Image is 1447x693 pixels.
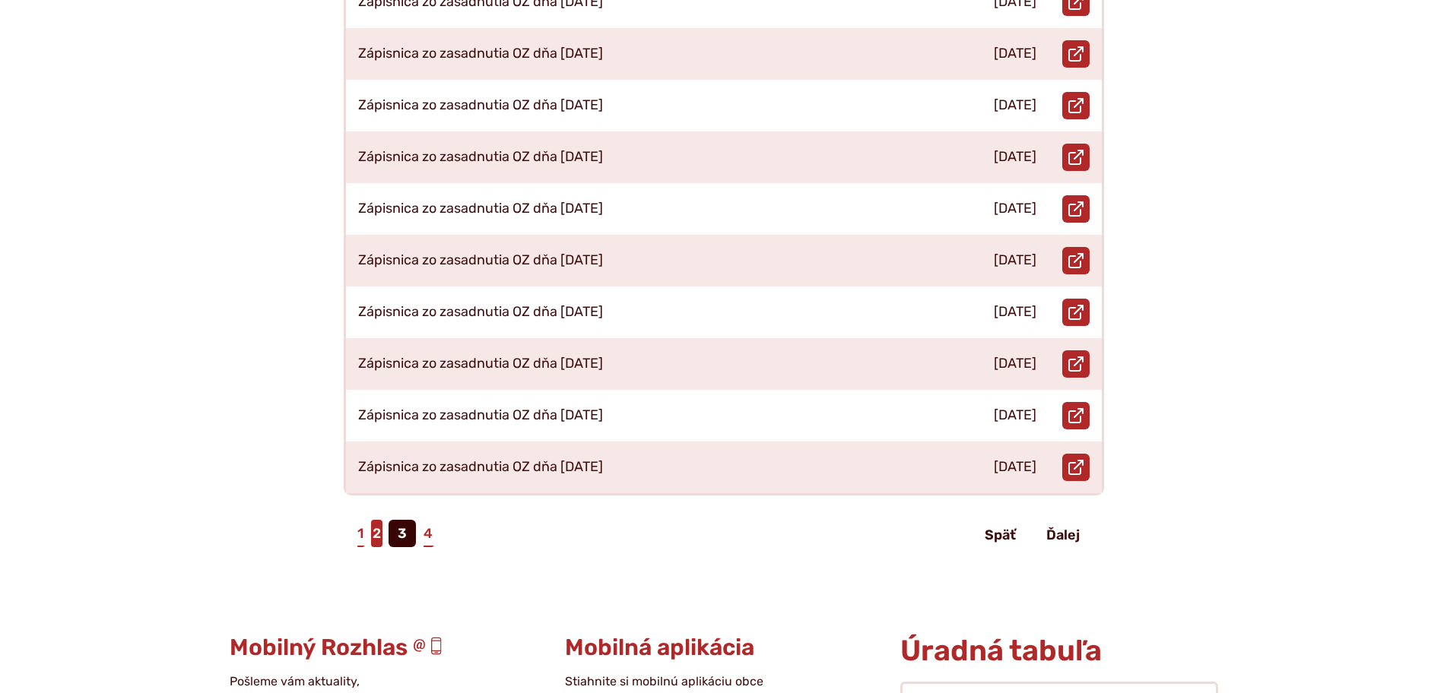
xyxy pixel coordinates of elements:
[994,201,1036,217] p: [DATE]
[358,97,603,114] p: Zápisnica zo zasadnutia OZ dňa [DATE]
[565,635,882,660] h3: Mobilná aplikácia
[973,521,1028,549] a: Späť
[358,356,603,372] p: Zápisnica zo zasadnutia OZ dňa [DATE]
[985,527,1016,543] span: Späť
[358,459,603,476] p: Zápisnica zo zasadnutia OZ dňa [DATE]
[900,635,1217,667] h2: Úradná tabuľa
[358,201,603,217] p: Zápisnica zo zasadnutia OZ dňa [DATE]
[358,46,603,62] p: Zápisnica zo zasadnutia OZ dňa [DATE]
[230,635,547,660] h3: Mobilný Rozhlas
[422,520,434,547] a: 4
[358,149,603,166] p: Zápisnica zo zasadnutia OZ dňa [DATE]
[994,149,1036,166] p: [DATE]
[358,252,603,269] p: Zápisnica zo zasadnutia OZ dňa [DATE]
[994,46,1036,62] p: [DATE]
[994,304,1036,321] p: [DATE]
[994,407,1036,424] p: [DATE]
[994,252,1036,269] p: [DATE]
[994,459,1036,476] p: [DATE]
[358,304,603,321] p: Zápisnica zo zasadnutia OZ dňa [DATE]
[389,520,416,547] span: 3
[1046,527,1080,543] span: Ďalej
[356,520,365,547] a: 1
[994,97,1036,114] p: [DATE]
[1034,521,1092,549] a: Ďalej
[994,356,1036,372] p: [DATE]
[371,520,382,547] a: 2
[358,407,603,424] p: Zápisnica zo zasadnutia OZ dňa [DATE]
